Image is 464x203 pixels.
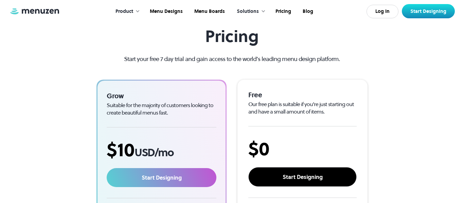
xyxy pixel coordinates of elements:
[248,90,357,99] div: Free
[402,4,455,18] a: Start Designing
[109,1,143,22] div: Product
[237,8,259,15] div: Solutions
[115,8,133,15] div: Product
[112,27,352,46] h1: Pricing
[107,168,216,187] a: Start Designing
[135,145,155,160] span: USD
[112,54,352,63] p: Start your free 7 day trial and gain access to the world’s leading menu design platform.
[143,1,188,22] a: Menu Designs
[248,101,357,115] div: Our free plan is suitable if you’re just starting out and have a small amount of items.
[296,1,318,22] a: Blog
[188,1,230,22] a: Menu Boards
[107,138,216,161] div: $10
[248,137,357,160] div: $0
[230,1,269,22] div: Solutions
[107,92,216,100] div: Grow
[269,1,296,22] a: Pricing
[107,102,216,116] div: Suitable for the majority of customers looking to create beautiful menus fast.
[155,145,174,160] span: /mo
[367,5,398,18] a: Log In
[248,167,357,187] a: Start Designing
